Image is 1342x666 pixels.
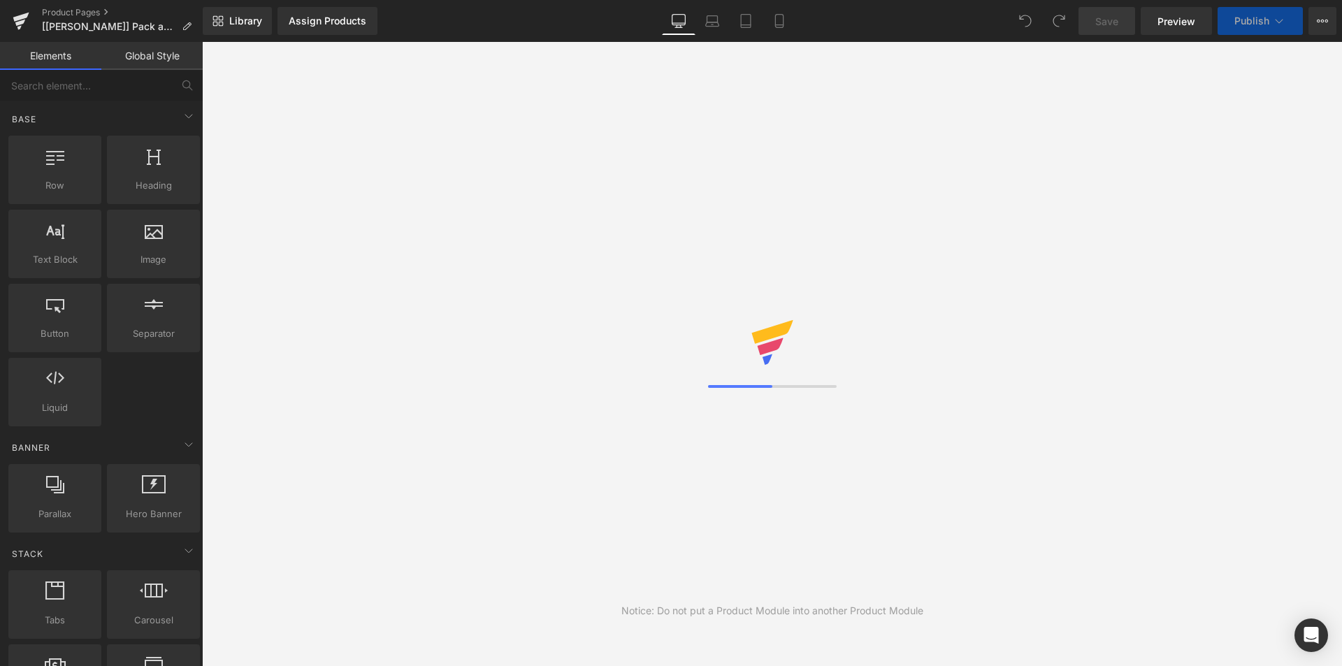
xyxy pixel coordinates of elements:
span: Heading [111,178,196,193]
span: Banner [10,441,52,454]
div: Notice: Do not put a Product Module into another Product Module [621,603,923,618]
a: New Library [203,7,272,35]
button: Undo [1011,7,1039,35]
span: Base [10,113,38,126]
div: Assign Products [289,15,366,27]
button: Publish [1218,7,1303,35]
span: Button [13,326,97,341]
a: Desktop [662,7,695,35]
span: Row [13,178,97,193]
span: Preview [1157,14,1195,29]
a: Preview [1141,7,1212,35]
a: Mobile [763,7,796,35]
button: More [1308,7,1336,35]
div: Open Intercom Messenger [1294,618,1328,652]
span: Separator [111,326,196,341]
span: Publish [1234,15,1269,27]
a: Global Style [101,42,203,70]
a: Product Pages [42,7,203,18]
span: Library [229,15,262,27]
span: Carousel [111,613,196,628]
span: Parallax [13,507,97,521]
span: Tabs [13,613,97,628]
span: Stack [10,547,45,560]
a: Laptop [695,7,729,35]
span: Liquid [13,400,97,415]
span: Save [1095,14,1118,29]
a: Tablet [729,7,763,35]
span: Image [111,252,196,267]
button: Redo [1045,7,1073,35]
span: Text Block [13,252,97,267]
span: [[PERSON_NAME]] Pack anti-imperfection [42,21,176,32]
span: Hero Banner [111,507,196,521]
